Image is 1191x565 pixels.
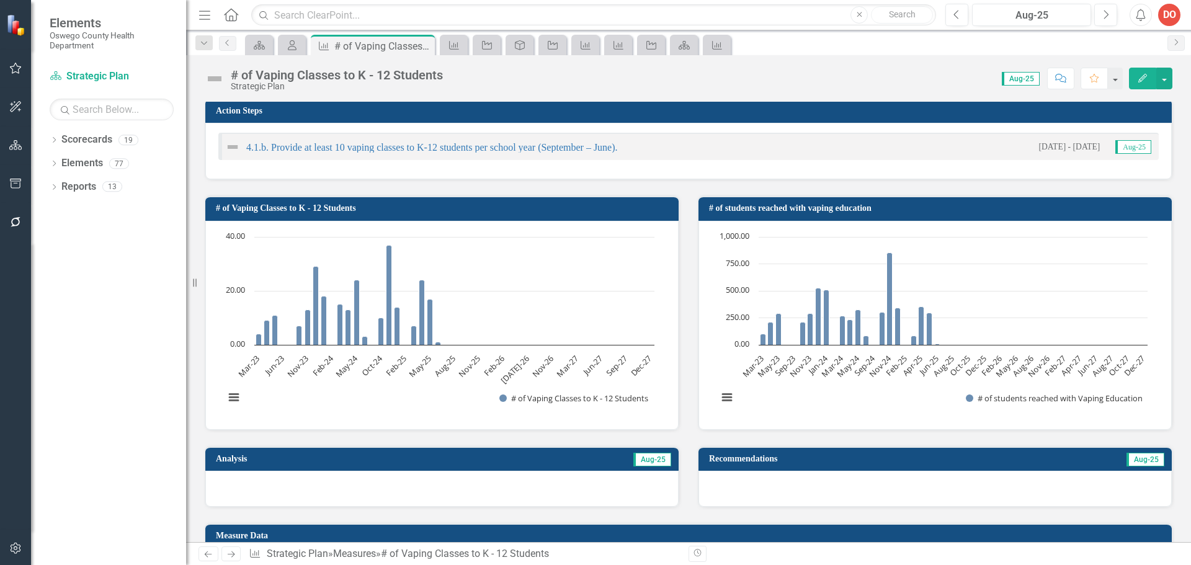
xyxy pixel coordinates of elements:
[297,326,302,345] path: Oct-23, 7. # of Vaping Classes to K - 12 Students.
[256,334,262,345] path: Mar-23, 4. # of Vaping Classes to K - 12 Students.
[1038,141,1100,153] small: [DATE] - [DATE]
[895,308,901,345] path: Jan-25, 344. # of students reached with Vaping Education.
[776,313,782,345] path: May-23, 291. # of students reached with Vaping Education.
[333,548,376,559] a: Measures
[109,158,129,169] div: 77
[216,531,1166,540] h3: Measure Data
[972,4,1091,26] button: Aug-25
[979,353,1004,378] text: Feb-26
[935,344,940,345] path: Jun-25, 6. # of students reached with Vaping Education.
[246,142,618,153] a: 4.1.b. Provide at least 10 vaping classes to K-12 students per school year (September – June).
[411,326,417,345] path: Mar-25, 7. # of Vaping Classes to K - 12 Students.
[225,389,243,406] button: View chart menu, Chart
[711,231,1154,417] svg: Interactive chart
[726,284,749,295] text: 500.00
[264,320,270,345] path: Apr-23, 9. # of Vaping Classes to K - 12 Students.
[1010,353,1036,379] text: Aug-26
[251,4,936,26] input: Search ClearPoint...
[249,547,679,561] div: » »
[386,245,392,345] path: Nov-24, 37. # of Vaping Classes to K - 12 Students.
[6,14,28,35] img: ClearPoint Strategy
[435,342,441,345] path: Jun-25, 1. # of Vaping Classes to K - 12 Students.
[840,316,845,345] path: Mar-24, 265. # of students reached with Vaping Education.
[381,548,549,559] div: # of Vaping Classes to K - 12 Students
[230,338,245,349] text: 0.00
[267,548,328,559] a: Strategic Plan
[628,353,654,378] text: Dec-27
[205,69,225,89] img: Not Defined
[216,454,419,463] h3: Analysis
[852,352,878,378] text: Sep-24
[50,30,174,51] small: Oswego County Health Department
[1042,353,1068,378] text: Feb-27
[834,352,862,380] text: May-24
[419,280,425,345] path: Apr-25, 24. # of Vaping Classes to K - 12 Students.
[216,203,672,213] h3: # of Vaping Classes to K - 12 Students
[808,313,813,345] path: Nov-23, 288. # of students reached with Vaping Education.
[1122,353,1147,378] text: Dec-27
[102,182,122,192] div: 13
[236,353,262,379] text: Mar-23
[272,315,278,345] path: May-23, 11. # of Vaping Classes to K - 12 Students.
[118,135,138,145] div: 19
[734,338,749,349] text: 0.00
[916,353,940,378] text: Jun-25
[718,389,736,406] button: View chart menu, Chart
[633,453,671,466] span: Aug-25
[709,203,1166,213] h3: # of students reached with vaping education
[1002,72,1040,86] span: Aug-25
[50,99,174,120] input: Search Below...
[530,353,556,379] text: Nov-26
[216,106,1166,115] h3: Action Steps
[231,82,443,91] div: Strategic Plan
[359,352,385,378] text: Oct-24
[50,69,174,84] a: Strategic Plan
[863,336,869,345] path: Jun-24, 83. # of students reached with Vaping Education.
[816,288,821,345] path: Dec-23, 523. # of students reached with Vaping Education.
[805,352,830,377] text: Jan-24
[362,336,368,345] path: Jun-24, 3. # of Vaping Classes to K - 12 Students.
[726,311,749,323] text: 250.00
[819,352,846,379] text: Mar-24
[976,8,1087,23] div: Aug-25
[337,304,343,345] path: Mar-24, 15. # of Vaping Classes to K - 12 Students.
[456,353,482,379] text: Nov-25
[554,353,580,379] text: Mar-27
[900,353,925,378] text: Apr-25
[218,231,661,417] svg: Interactive chart
[383,353,409,378] text: Feb-25
[354,280,360,345] path: May-24, 24. # of Vaping Classes to K - 12 Students.
[285,353,311,379] text: Nov-23
[800,322,806,345] path: Oct-23, 208. # of students reached with Vaping Education.
[947,353,972,378] text: Oct-25
[61,180,96,194] a: Reports
[930,353,957,379] text: Aug-25
[883,353,909,378] text: Feb-25
[847,319,853,345] path: Apr-24, 232. # of students reached with Vaping Education.
[432,353,458,379] text: Aug-25
[720,230,749,241] text: 1,000.00
[855,309,861,345] path: May-24, 327. # of students reached with Vaping Education.
[226,284,245,295] text: 20.00
[756,353,782,380] text: May-23
[310,352,336,378] text: Feb-24
[225,140,240,154] img: Not Defined
[787,353,813,379] text: Nov-23
[1074,353,1099,378] text: Jun-27
[1126,453,1164,466] span: Aug-25
[499,353,532,386] text: [DATE]-26
[395,307,400,345] path: Jan-25, 14. # of Vaping Classes to K - 12 Students.
[927,313,932,345] path: May-25, 295. # of students reached with Vaping Education.
[333,352,360,380] text: May-24
[871,6,933,24] button: Search
[313,266,319,345] path: Dec-23, 29. # of Vaping Classes to K - 12 Students.
[1106,353,1131,378] text: Oct-27
[61,133,112,147] a: Scorecards
[824,290,829,345] path: Jan-24, 510. # of students reached with Vaping Education.
[231,68,443,82] div: # of Vaping Classes to K - 12 Students
[768,322,774,345] path: Apr-23, 207. # of students reached with Vaping Education.
[1158,4,1180,26] button: DO
[427,299,433,345] path: May-25, 17. # of Vaping Classes to K - 12 Students.
[378,318,384,345] path: Oct-24, 10. # of Vaping Classes to K - 12 Students.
